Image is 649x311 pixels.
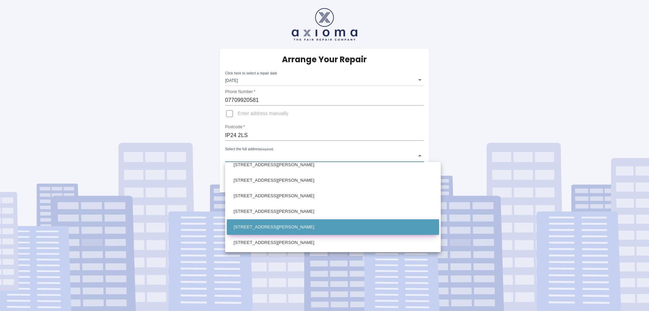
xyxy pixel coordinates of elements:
[227,173,439,188] li: [STREET_ADDRESS][PERSON_NAME]
[227,157,439,173] li: [STREET_ADDRESS][PERSON_NAME]
[227,235,439,250] li: [STREET_ADDRESS][PERSON_NAME]
[227,204,439,219] li: [STREET_ADDRESS][PERSON_NAME]
[227,188,439,204] li: [STREET_ADDRESS][PERSON_NAME]
[227,219,439,235] li: [STREET_ADDRESS][PERSON_NAME]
